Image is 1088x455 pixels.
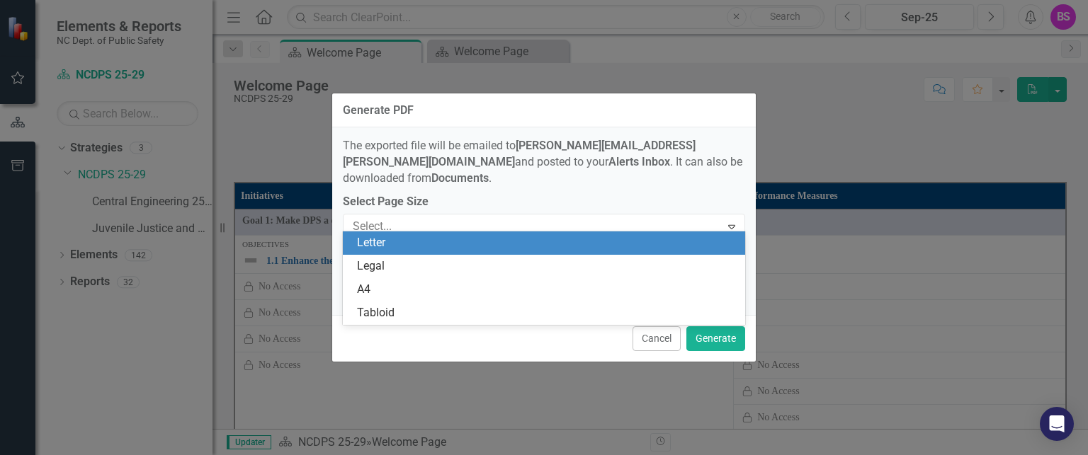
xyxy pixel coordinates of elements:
strong: Documents [431,171,489,185]
div: Tabloid [357,305,737,321]
strong: Alerts Inbox [608,155,670,168]
label: Select Page Size [343,194,745,210]
div: Open Intercom Messenger [1040,407,1074,441]
div: Generate PDF [343,104,414,117]
button: Cancel [633,326,681,351]
div: Legal [357,258,737,275]
div: A4 [357,282,737,298]
button: Generate [686,326,745,351]
strong: [PERSON_NAME][EMAIL_ADDRESS][PERSON_NAME][DOMAIN_NAME] [343,139,696,168]
div: Letter [357,235,737,251]
span: The exported file will be emailed to and posted to your . It can also be downloaded from . [343,139,742,185]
